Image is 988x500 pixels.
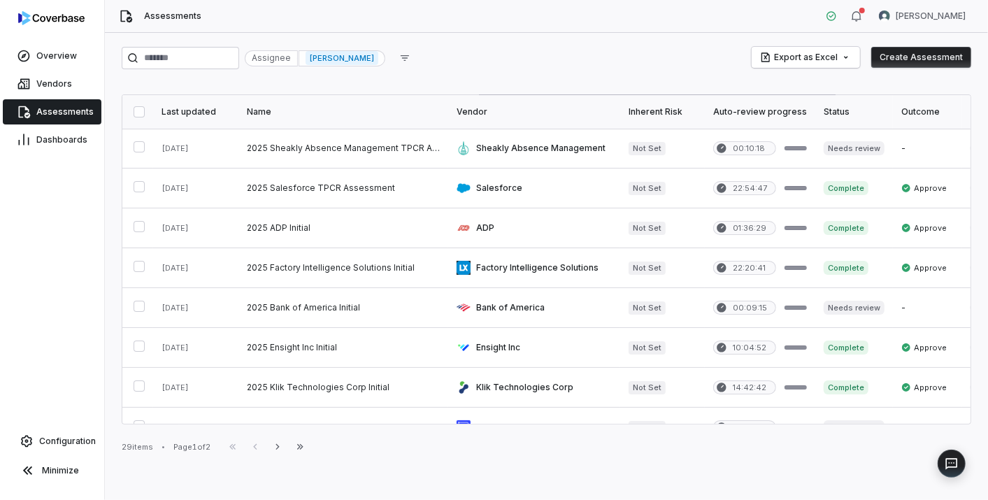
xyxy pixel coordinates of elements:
[39,436,96,447] span: Configuration
[871,6,974,27] button: Sean Wozniak avatar[PERSON_NAME]
[901,106,954,117] div: Outcome
[36,134,87,145] span: Dashboards
[6,457,99,485] button: Minimize
[879,10,890,22] img: Sean Wozniak avatar
[306,51,378,65] span: [PERSON_NAME]
[247,106,440,117] div: Name
[36,106,94,117] span: Assessments
[299,50,385,66] div: [PERSON_NAME]
[144,10,201,22] span: Assessments
[871,47,971,68] button: Create Assessment
[893,288,962,328] td: -
[896,10,966,22] span: [PERSON_NAME]
[3,71,101,97] a: Vendors
[6,429,99,454] a: Configuration
[893,408,962,448] td: -
[457,106,612,117] div: Vendor
[162,442,165,452] div: •
[245,50,298,66] div: Assignee
[18,11,85,25] img: Coverbase logo
[3,127,101,152] a: Dashboards
[3,43,101,69] a: Overview
[893,129,962,169] td: -
[629,106,696,117] div: Inherent Risk
[122,442,153,452] div: 29 items
[713,106,807,117] div: Auto-review progress
[173,442,210,452] div: Page 1 of 2
[752,47,860,68] button: Export as Excel
[36,78,72,90] span: Vendors
[3,99,101,124] a: Assessments
[36,50,77,62] span: Overview
[42,465,79,476] span: Minimize
[824,106,885,117] div: Status
[162,106,230,117] div: Last updated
